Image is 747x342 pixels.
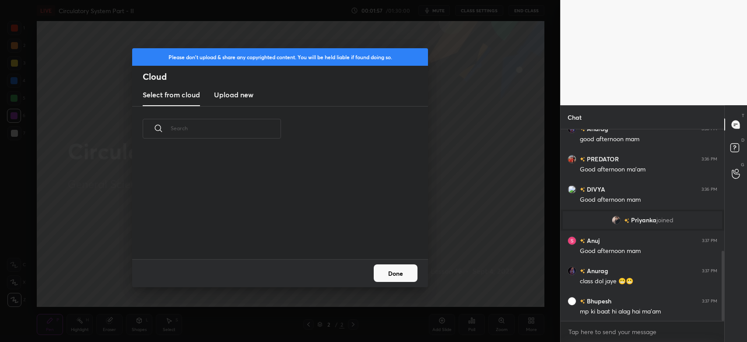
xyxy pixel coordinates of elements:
[701,157,717,162] div: 3:36 PM
[580,135,717,144] div: good afternoon mam
[612,216,621,224] img: 1a56f41675594ba7928455774852ebd2.jpg
[580,157,585,162] img: no-rating-badge.077c3623.svg
[143,89,200,100] h3: Select from cloud
[656,217,673,224] span: joined
[568,297,576,306] img: e75ba4dde99448098464d27283f9847d.jpg
[214,89,253,100] h3: Upload new
[741,137,744,143] p: D
[568,236,576,245] img: 3
[585,154,619,164] h6: PREDATOR
[561,129,724,321] div: grid
[585,266,608,275] h6: Anurag
[580,165,717,174] div: Good afternoon ma'am
[580,277,717,286] div: class dol jaye 😬😬
[143,71,428,82] h2: Cloud
[701,187,717,192] div: 3:36 PM
[702,268,717,274] div: 3:37 PM
[374,264,417,282] button: Done
[624,218,629,223] img: no-rating-badge.077c3623.svg
[585,296,611,306] h6: Bhupesh
[702,299,717,304] div: 3:37 PM
[132,48,428,66] div: Please don't upload & share any copyrighted content. You will be held liable if found doing so.
[171,110,281,147] input: Search
[568,155,576,164] img: 7870c15415b94dc786c4b9c97e7b1231.jpg
[580,187,585,192] img: no-rating-badge.077c3623.svg
[585,185,605,194] h6: DIVYA
[585,236,600,245] h6: Anuj
[568,185,576,194] img: 3
[561,106,589,129] p: Chat
[631,217,656,224] span: Priyanka
[580,127,585,132] img: no-rating-badge.077c3623.svg
[580,307,717,316] div: mp ki baat hi alag hai ma'am
[580,239,585,243] img: no-rating-badge.077c3623.svg
[742,112,744,119] p: T
[580,196,717,204] div: Good afternoon mam
[568,267,576,275] img: fc9e10489bff4e058060440591ca0fbc.jpg
[580,247,717,256] div: Good afternoon mam
[580,299,585,304] img: no-rating-badge.077c3623.svg
[132,149,417,259] div: grid
[702,238,717,243] div: 3:37 PM
[741,161,744,168] p: G
[580,269,585,274] img: no-rating-badge.077c3623.svg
